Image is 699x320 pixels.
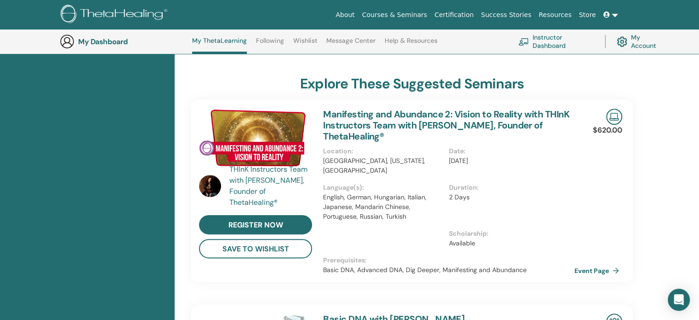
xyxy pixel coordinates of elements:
[574,264,623,278] a: Event Page
[300,76,524,92] h3: explore these suggested seminars
[60,34,74,49] img: generic-user-icon.jpg
[477,6,535,23] a: Success Stories
[449,239,569,248] p: Available
[192,37,247,54] a: My ThetaLearning
[668,289,690,311] div: Open Intercom Messenger
[449,183,569,192] p: Duration :
[449,146,569,156] p: Date :
[518,31,594,52] a: Instructor Dashboard
[323,256,574,265] p: Prerequisites :
[606,109,622,125] img: Live Online Seminar
[575,6,600,23] a: Store
[293,37,318,52] a: Wishlist
[323,265,574,275] p: Basic DNA, Advanced DNA, Dig Deeper, Manifesting and Abundance
[431,6,477,23] a: Certification
[61,5,170,25] img: logo.png
[617,31,665,52] a: My Account
[385,37,438,52] a: Help & Resources
[323,192,443,221] p: English, German, Hungarian, Italian, Japanese, Mandarin Chinese, Portuguese, Russian, Turkish
[78,37,170,46] h3: My Dashboard
[199,215,312,234] a: register now
[229,164,314,208] a: THInK Instructors Team with [PERSON_NAME], Founder of ThetaHealing®
[323,146,443,156] p: Location :
[256,37,284,52] a: Following
[323,156,443,175] p: [GEOGRAPHIC_DATA], [US_STATE], [GEOGRAPHIC_DATA]
[449,156,569,166] p: [DATE]
[617,34,627,49] img: cog.svg
[326,37,375,52] a: Message Center
[332,6,358,23] a: About
[199,175,221,197] img: default.jpg
[593,125,622,136] p: $620.00
[535,6,575,23] a: Resources
[199,239,312,258] button: save to wishlist
[449,192,569,202] p: 2 Days
[323,108,569,142] a: Manifesting and Abundance 2: Vision to Reality with THInK Instructors Team with [PERSON_NAME], Fo...
[449,229,569,239] p: Scholarship :
[518,38,529,46] img: chalkboard-teacher.svg
[323,183,443,192] p: Language(s) :
[199,109,312,167] img: Manifesting and Abundance 2: Vision to Reality
[228,220,283,230] span: register now
[358,6,431,23] a: Courses & Seminars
